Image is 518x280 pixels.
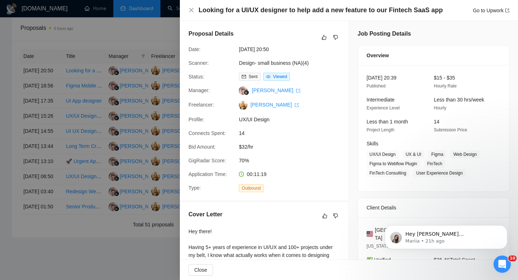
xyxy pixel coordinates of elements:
[295,103,299,107] span: export
[367,257,391,263] span: ✅ Verified
[321,212,329,220] button: like
[494,256,511,273] iframe: Intercom live chat
[434,83,456,89] span: Hourly Rate
[358,30,411,38] h5: Job Posting Details
[188,46,200,52] span: Date:
[239,184,264,192] span: Outbound
[188,171,227,177] span: Application Time:
[247,171,267,177] span: 00:11:19
[199,6,443,15] h4: Looking for a UI/UX designer to help add a new feature to our Fintech SaaS app
[428,150,446,158] span: Figma
[239,60,309,66] a: Design- small business (NA)(4)
[322,213,327,219] span: like
[434,127,467,132] span: Submission Price
[188,117,204,122] span: Profile:
[188,130,226,136] span: Connects Spent:
[252,87,300,93] a: [PERSON_NAME] export
[367,230,373,238] img: 🇺🇸
[188,144,216,150] span: Bid Amount:
[188,7,194,13] span: close
[367,51,389,59] span: Overview
[331,212,340,220] button: dislike
[367,97,395,103] span: Intermediate
[434,97,484,103] span: Less than 30 hrs/week
[367,75,396,81] span: [DATE] 20:39
[367,141,378,146] span: Skills
[242,74,246,79] span: mail
[508,256,517,261] span: 10
[367,127,394,132] span: Project Length
[239,172,244,177] span: clock-circle
[188,264,213,276] button: Close
[188,185,201,191] span: Type:
[239,143,347,151] span: $32/hr
[333,35,338,40] span: dislike
[249,74,258,79] span: Sent
[367,198,500,217] div: Client Details
[367,105,400,110] span: Experience Level
[367,150,399,158] span: UX/UI Design
[434,75,455,81] span: $15 - $35
[188,7,194,13] button: Close
[194,266,207,274] span: Close
[374,210,518,261] iframe: Intercom notifications message
[322,35,327,40] span: like
[250,102,299,108] a: [PERSON_NAME] export
[473,8,509,13] a: Go to Upworkexport
[273,74,287,79] span: Viewed
[333,213,338,219] span: dislike
[188,210,222,219] h5: Cover Letter
[188,30,233,38] h5: Proposal Details
[239,157,347,164] span: 70%
[239,129,347,137] span: 14
[188,87,210,93] span: Manager:
[367,169,409,177] span: FinTech Consulting
[331,33,340,42] button: dislike
[434,119,440,125] span: 14
[367,83,386,89] span: Published
[320,33,328,42] button: like
[413,169,465,177] span: User Experience Design
[188,74,204,80] span: Status:
[188,60,209,66] span: Scanner:
[244,90,249,95] img: gigradar-bm.png
[266,74,271,79] span: eye
[239,45,347,53] span: [DATE] 20:50
[403,150,424,158] span: UX & UI
[188,102,214,108] span: Freelancer:
[367,119,408,125] span: Less than 1 month
[367,160,420,168] span: Figma to Webflow Plugin
[296,89,300,93] span: export
[450,150,480,158] span: Web Design
[188,158,226,163] span: GigRadar Score:
[424,160,445,168] span: FinTech
[434,105,446,110] span: Hourly
[239,101,247,110] img: c1VvKIttGVViXNJL2ESZaUf3zaf4LsFQKa-J0jOo-moCuMrl1Xwh1qxgsHaISjvPQe
[239,116,347,123] span: UX/UI Design
[505,8,509,13] span: export
[367,244,410,249] span: [US_STATE] 02:41 PM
